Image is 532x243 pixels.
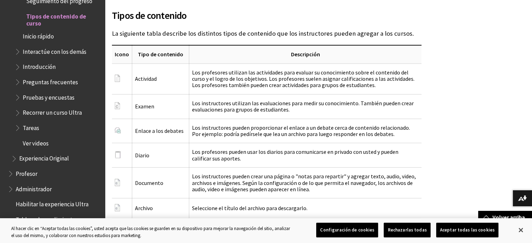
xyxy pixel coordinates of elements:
div: Al hacer clic en “Aceptar todas las cookies”, usted acepta que las cookies se guarden en su dispo... [11,225,293,239]
p: La siguiente tabla describe los distintos tipos de contenido que los instructores pueden agregar ... [112,29,421,38]
td: Examen [132,94,189,119]
span: Introducción [23,61,56,71]
td: Enlace a los debates [132,119,189,143]
td: Seleccione el título del archivo para descargarlo. [189,198,421,218]
button: Aceptar todas las cookies [436,223,498,237]
td: Los profesores utilizan las actividades para evaluar su conocimiento sobre el contenido del curso... [189,63,421,94]
td: Actividad [132,63,189,94]
td: Los instructores pueden crear una página o "notas para repartir" y agregar texto, audio, video, a... [189,167,421,198]
span: Preguntas frecuentes [23,76,78,86]
span: Tablero de rendimiento [16,214,76,223]
span: Inicio rápido [23,30,54,40]
td: Diario [132,143,189,167]
th: Icono [112,45,132,63]
button: Cerrar [513,222,529,238]
td: Los profesores pueden usar los diarios para comunicarse en privado con usted y pueden calificar s... [189,143,421,167]
th: Tipo de contenido [132,45,189,63]
th: Descripción [189,45,421,63]
span: Recorrer un curso Ultra [23,107,82,116]
td: Los instructores pueden proporcionar el enlace a un debate cerca de contenido relacionado. Por ej... [189,119,421,143]
span: Experiencia Original [19,153,69,162]
span: Interactúe con los demás [23,46,86,55]
button: Configuración de cookies [316,223,378,237]
span: Administrador [16,183,52,193]
span: Habilitar la experiencia Ultra [16,199,88,208]
span: Tareas [23,122,39,131]
td: Los instructores utilizan las evaluaciones para medir su conocimiento. También pueden crear evalu... [189,94,421,119]
td: Documento [132,167,189,198]
span: Profesor [16,168,37,177]
a: Volver arriba [478,211,532,224]
span: Pruebas y encuestas [23,92,75,101]
td: Archivo [132,198,189,218]
button: Rechazarlas todas [384,223,430,237]
span: Tipos de contenido de curso [26,10,100,27]
span: Ver videos [23,137,49,147]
